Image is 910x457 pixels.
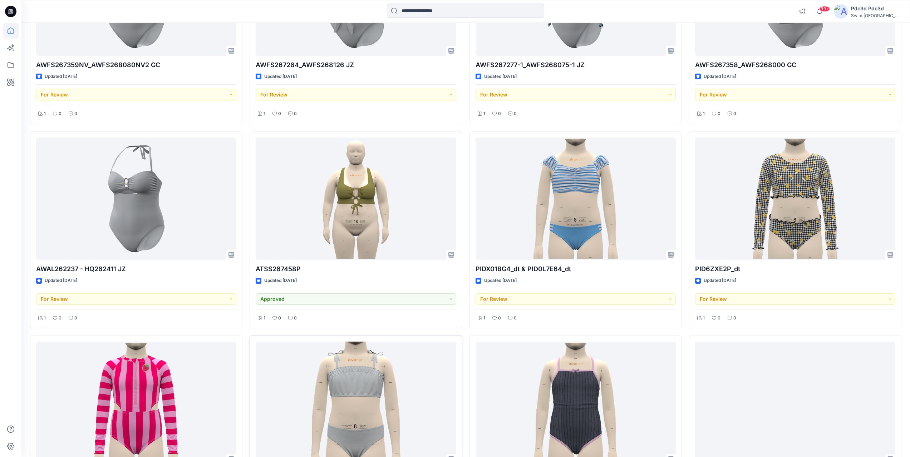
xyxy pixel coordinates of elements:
[44,110,46,118] p: 1
[514,314,517,322] p: 0
[36,60,236,70] p: AWFS267359NV_AWFS268080NV2 GC
[851,4,901,13] div: Pdc3d Pdc3d
[733,110,736,118] p: 0
[703,314,705,322] p: 1
[718,314,720,322] p: 0
[59,110,62,118] p: 0
[704,73,736,80] p: Updated [DATE]
[476,138,676,260] a: PIDX018G4_dt & PID0L7E64_dt
[256,60,456,70] p: AWFS267264_AWFS268126 JZ
[695,138,895,260] a: PID6ZXE2P_dt
[695,264,895,274] p: PID6ZXE2P_dt
[264,73,297,80] p: Updated [DATE]
[59,314,62,322] p: 0
[264,277,297,284] p: Updated [DATE]
[36,138,236,260] a: AWAL262237 - HQ262411 JZ
[834,4,848,19] img: avatar
[695,60,895,70] p: AWFS267358_AWFS268000 GC
[45,73,77,80] p: Updated [DATE]
[484,277,517,284] p: Updated [DATE]
[718,110,720,118] p: 0
[498,314,501,322] p: 0
[264,110,265,118] p: 1
[483,314,485,322] p: 1
[704,277,736,284] p: Updated [DATE]
[74,314,77,322] p: 0
[45,277,77,284] p: Updated [DATE]
[74,110,77,118] p: 0
[256,138,456,260] a: ATSS267458P
[294,110,297,118] p: 0
[294,314,297,322] p: 0
[264,314,265,322] p: 1
[514,110,517,118] p: 0
[484,73,517,80] p: Updated [DATE]
[278,314,281,322] p: 0
[278,110,281,118] p: 0
[256,264,456,274] p: ATSS267458P
[733,314,736,322] p: 0
[483,110,485,118] p: 1
[476,60,676,70] p: AWFS267277-1_AWFS268075-1 JZ
[44,314,46,322] p: 1
[498,110,501,118] p: 0
[819,6,830,12] span: 99+
[36,264,236,274] p: AWAL262237 - HQ262411 JZ
[851,13,901,18] div: Swim [GEOGRAPHIC_DATA]
[703,110,705,118] p: 1
[476,264,676,274] p: PIDX018G4_dt & PID0L7E64_dt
